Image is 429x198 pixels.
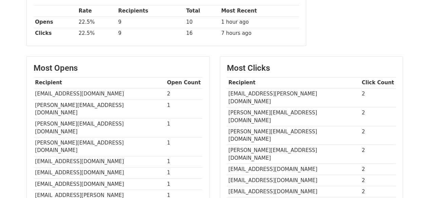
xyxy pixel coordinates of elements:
[117,5,184,17] th: Recipients
[34,28,77,39] th: Clicks
[219,28,299,39] td: 7 hours ago
[227,145,360,164] td: [PERSON_NAME][EMAIL_ADDRESS][DOMAIN_NAME]
[77,28,117,39] td: 22.5%
[165,88,202,100] td: 2
[184,17,219,28] td: 10
[34,178,165,190] td: [EMAIL_ADDRESS][DOMAIN_NAME]
[360,145,396,164] td: 2
[219,5,299,17] th: Most Recent
[34,137,165,156] td: [PERSON_NAME][EMAIL_ADDRESS][DOMAIN_NAME]
[117,17,184,28] td: 9
[227,88,360,107] td: [EMAIL_ADDRESS][PERSON_NAME][DOMAIN_NAME]
[165,100,202,118] td: 1
[227,164,360,175] td: [EMAIL_ADDRESS][DOMAIN_NAME]
[184,5,219,17] th: Total
[165,167,202,178] td: 1
[360,77,396,88] th: Click Count
[360,107,396,126] td: 2
[360,186,396,197] td: 2
[34,17,77,28] th: Opens
[165,137,202,156] td: 1
[360,164,396,175] td: 2
[34,118,165,137] td: [PERSON_NAME][EMAIL_ADDRESS][DOMAIN_NAME]
[77,17,117,28] td: 22.5%
[360,175,396,186] td: 2
[165,118,202,137] td: 1
[227,63,396,73] h3: Most Clicks
[165,156,202,167] td: 1
[227,126,360,145] td: [PERSON_NAME][EMAIL_ADDRESS][DOMAIN_NAME]
[184,28,219,39] td: 16
[34,167,165,178] td: [EMAIL_ADDRESS][DOMAIN_NAME]
[227,175,360,186] td: [EMAIL_ADDRESS][DOMAIN_NAME]
[34,88,165,100] td: [EMAIL_ADDRESS][DOMAIN_NAME]
[219,17,299,28] td: 1 hour ago
[34,63,202,73] h3: Most Opens
[34,77,165,88] th: Recipient
[34,156,165,167] td: [EMAIL_ADDRESS][DOMAIN_NAME]
[360,88,396,107] td: 2
[165,77,202,88] th: Open Count
[360,126,396,145] td: 2
[227,107,360,126] td: [PERSON_NAME][EMAIL_ADDRESS][DOMAIN_NAME]
[34,100,165,118] td: [PERSON_NAME][EMAIL_ADDRESS][DOMAIN_NAME]
[227,186,360,197] td: [EMAIL_ADDRESS][DOMAIN_NAME]
[77,5,117,17] th: Rate
[395,166,429,198] iframe: Chat Widget
[227,77,360,88] th: Recipient
[165,178,202,190] td: 1
[117,28,184,39] td: 9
